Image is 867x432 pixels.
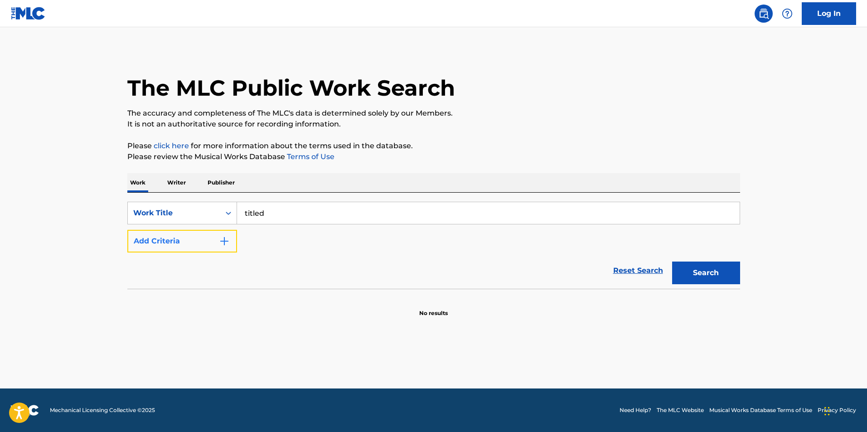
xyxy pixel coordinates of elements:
[127,230,237,252] button: Add Criteria
[818,406,856,414] a: Privacy Policy
[620,406,651,414] a: Need Help?
[205,173,237,192] p: Publisher
[154,141,189,150] a: click here
[802,2,856,25] a: Log In
[822,388,867,432] iframe: Chat Widget
[285,152,334,161] a: Terms of Use
[127,202,740,289] form: Search Form
[133,208,215,218] div: Work Title
[778,5,796,23] div: Help
[824,398,830,425] div: Drag
[127,151,740,162] p: Please review the Musical Works Database
[672,262,740,284] button: Search
[419,298,448,317] p: No results
[11,7,46,20] img: MLC Logo
[127,108,740,119] p: The accuracy and completeness of The MLC's data is determined solely by our Members.
[609,261,668,281] a: Reset Search
[11,405,39,416] img: logo
[127,119,740,130] p: It is not an authoritative source for recording information.
[127,141,740,151] p: Please for more information about the terms used in the database.
[782,8,793,19] img: help
[755,5,773,23] a: Public Search
[127,74,455,102] h1: The MLC Public Work Search
[758,8,769,19] img: search
[50,406,155,414] span: Mechanical Licensing Collective © 2025
[219,236,230,247] img: 9d2ae6d4665cec9f34b9.svg
[165,173,189,192] p: Writer
[127,173,148,192] p: Work
[657,406,704,414] a: The MLC Website
[709,406,812,414] a: Musical Works Database Terms of Use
